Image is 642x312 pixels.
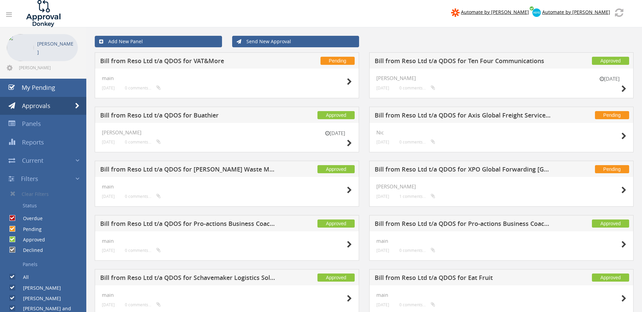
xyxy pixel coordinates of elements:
[592,274,629,282] span: Approved
[232,36,359,47] a: Send New Approval
[461,9,529,15] span: Automate by [PERSON_NAME]
[125,302,161,307] small: 0 comments...
[22,83,55,92] span: My Pending
[376,184,626,189] h4: [PERSON_NAME]
[317,219,355,228] span: Approved
[37,40,74,56] p: [PERSON_NAME]
[5,259,86,270] a: Panels
[16,274,29,281] label: All
[592,219,629,228] span: Approved
[399,194,435,199] small: 1 comments...
[376,130,626,135] h4: Nic
[399,248,435,253] small: 0 comments...
[317,165,355,173] span: Approved
[100,166,278,175] h5: Bill from Reso Ltd t/a QDOS for [PERSON_NAME] Waste Management Plc
[102,238,352,244] h4: main
[376,75,626,81] h4: [PERSON_NAME]
[376,194,389,199] small: [DATE]
[615,8,623,17] img: refresh.png
[22,120,41,128] span: Panels
[376,85,389,90] small: [DATE]
[102,130,352,135] h4: [PERSON_NAME]
[5,200,86,211] a: Status
[399,85,435,90] small: 0 comments...
[532,8,541,17] img: xero-logo.png
[22,138,44,146] span: Reports
[102,194,115,199] small: [DATE]
[375,112,552,121] h5: Bill from Reso Ltd t/a QDOS for Axis Global Freight Services Ltd
[22,102,50,110] span: Approvals
[16,236,45,243] label: Approved
[375,58,552,66] h5: Bill from Reso Ltd t/a QDOS for Ten Four Communications
[100,220,278,229] h5: Bill from Reso Ltd t/a QDOS for Pro-actions Business Coaching and Support Limited
[595,165,629,173] span: Pending
[5,188,86,200] a: Clear Filters
[102,248,115,253] small: [DATE]
[376,139,389,145] small: [DATE]
[375,275,552,283] h5: Bill from Reso Ltd t/a QDOS for Eat Fruit
[376,238,626,244] h4: main
[102,292,352,298] h4: main
[399,139,435,145] small: 0 comments...
[317,274,355,282] span: Approved
[125,248,161,253] small: 0 comments...
[102,139,115,145] small: [DATE]
[399,302,435,307] small: 0 comments...
[16,295,61,302] label: [PERSON_NAME]
[21,175,38,183] span: Filters
[102,184,352,189] h4: main
[451,8,460,17] img: zapier-logomark.png
[317,111,355,119] span: Approved
[376,302,389,307] small: [DATE]
[102,75,352,81] h4: main
[16,247,43,254] label: Declined
[318,130,352,137] small: [DATE]
[320,57,355,65] span: Pending
[376,292,626,298] h4: main
[595,111,629,119] span: Pending
[16,215,43,222] label: Overdue
[125,194,161,199] small: 0 comments...
[125,85,161,90] small: 0 comments...
[376,248,389,253] small: [DATE]
[19,65,76,70] span: [PERSON_NAME][EMAIL_ADDRESS][DOMAIN_NAME]
[375,220,552,229] h5: Bill from Reso Ltd t/a QDOS for Pro-actions Business Coaching and Support Limited
[592,57,629,65] span: Approved
[102,85,115,90] small: [DATE]
[95,36,222,47] a: Add New Panel
[16,226,42,233] label: Pending
[22,156,43,164] span: Current
[542,9,610,15] span: Automate by [PERSON_NAME]
[375,166,552,175] h5: Bill from Reso Ltd t/a QDOS for XPO Global Forwarding [GEOGRAPHIC_DATA]
[593,75,626,82] small: [DATE]
[16,285,61,291] label: [PERSON_NAME]
[100,58,278,66] h5: Bill from Reso Ltd t/a QDOS for VAT&More
[102,302,115,307] small: [DATE]
[100,275,278,283] h5: Bill from Reso Ltd t/a QDOS for Schavemaker Logistics Solutions
[100,112,278,121] h5: Bill from Reso Ltd t/a QDOS for Buathier
[125,139,161,145] small: 0 comments...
